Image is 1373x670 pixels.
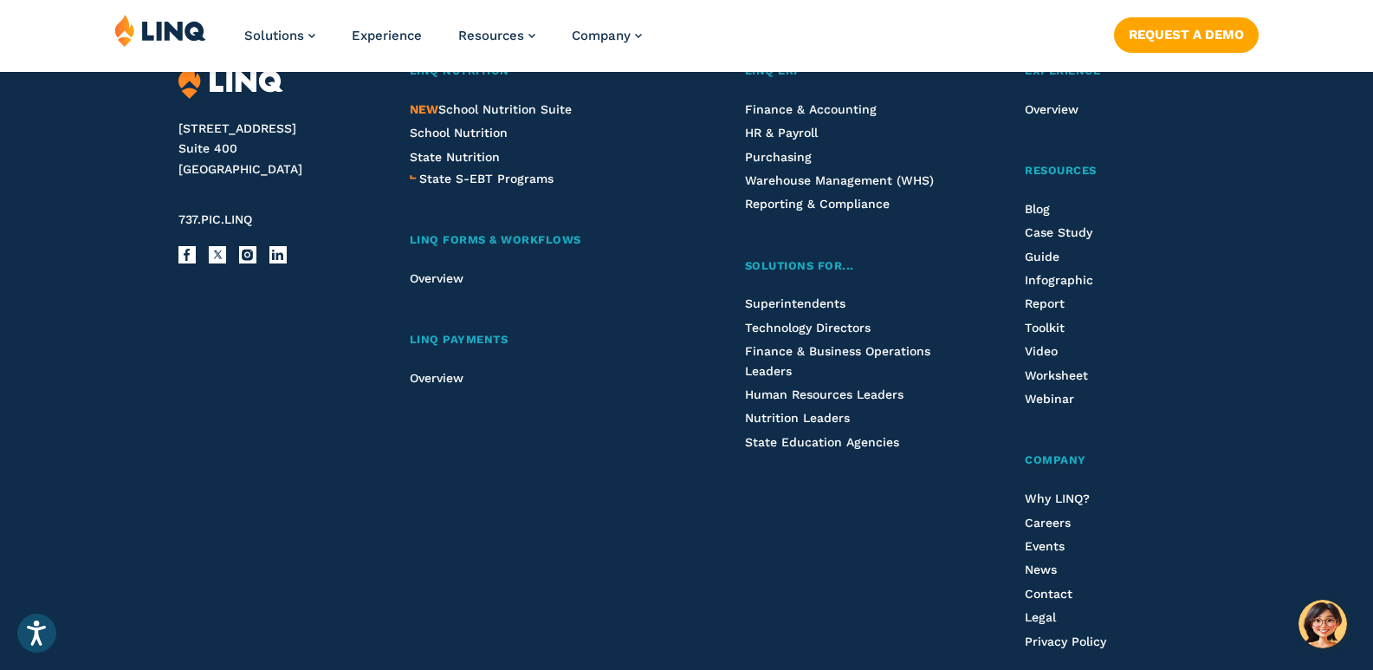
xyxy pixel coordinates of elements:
[410,64,509,77] span: LINQ Nutrition
[209,246,226,263] a: X
[1025,453,1086,466] span: Company
[1025,164,1097,177] span: Resources
[1025,563,1057,576] a: News
[745,102,877,116] a: Finance & Accounting
[410,102,438,116] span: NEW
[1025,392,1074,406] a: Webinar
[410,102,572,116] span: School Nutrition Suite
[239,246,256,263] a: Instagram
[1025,250,1059,263] a: Guide
[178,246,196,263] a: Facebook
[745,321,871,335] a: Technology Directors
[178,212,252,226] span: 737.PIC.LINQ
[745,435,899,449] a: State Education Agencies
[572,28,631,43] span: Company
[745,344,930,377] a: Finance & Business Operations Leaders
[458,28,524,43] span: Resources
[745,64,802,77] span: LINQ ERP
[1025,321,1065,335] a: Toolkit
[114,14,206,47] img: LINQ | K‑12 Software
[458,28,535,43] a: Resources
[1025,273,1093,287] a: Infographic
[244,14,642,71] nav: Primary Navigation
[1114,17,1259,52] a: Request a Demo
[269,246,287,263] a: LinkedIn
[244,28,315,43] a: Solutions
[1025,516,1071,530] a: Careers
[410,331,670,349] a: LINQ Payments
[1025,539,1065,553] a: Events
[410,102,572,116] a: NEWSchool Nutrition Suite
[178,119,375,180] address: [STREET_ADDRESS] Suite 400 [GEOGRAPHIC_DATA]
[419,172,554,185] span: State S-EBT Programs
[1025,102,1078,116] a: Overview
[352,28,422,43] a: Experience
[1025,452,1195,470] a: Company
[410,231,670,250] a: LINQ Forms & Workflows
[745,126,818,140] a: HR & Payroll
[410,333,508,346] span: LINQ Payments
[1025,296,1065,310] a: Report
[419,169,554,188] a: State S-EBT Programs
[1114,14,1259,52] nav: Button Navigation
[745,296,845,310] a: Superintendents
[410,233,581,246] span: LINQ Forms & Workflows
[410,150,500,164] a: State Nutrition
[1025,634,1106,648] a: Privacy Policy
[410,371,463,385] a: Overview
[745,411,850,425] a: Nutrition Leaders
[1025,587,1072,601] a: Contact
[1025,344,1058,358] a: Video
[745,387,903,401] a: Human Resources Leaders
[410,271,463,285] a: Overview
[745,150,812,164] a: Purchasing
[1025,202,1050,216] a: Blog
[1025,491,1090,505] a: Why LINQ?
[1299,600,1347,648] button: Hello, have a question? Let’s chat.
[745,173,934,187] a: Warehouse Management (WHS)
[1025,225,1092,239] a: Case Study
[244,28,304,43] span: Solutions
[745,197,890,211] a: Reporting & Compliance
[178,62,283,100] img: LINQ | K‑12 Software
[1025,64,1100,77] span: Experience
[1025,162,1195,180] a: Resources
[1025,610,1056,624] a: Legal
[572,28,642,43] a: Company
[1025,368,1088,382] a: Worksheet
[410,126,508,140] a: School Nutrition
